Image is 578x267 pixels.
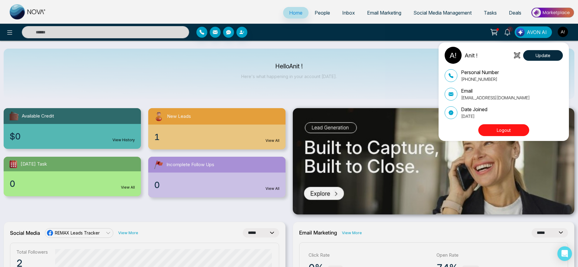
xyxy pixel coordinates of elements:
p: [PHONE_NUMBER] [461,76,499,82]
p: Date Joined [461,106,487,113]
button: Logout [478,124,529,136]
p: Email [461,87,530,94]
p: Anit ! [465,51,477,60]
button: Update [523,50,563,61]
div: Open Intercom Messenger [557,246,572,261]
p: [EMAIL_ADDRESS][DOMAIN_NAME] [461,94,530,101]
p: [DATE] [461,113,487,119]
p: Personal Number [461,69,499,76]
